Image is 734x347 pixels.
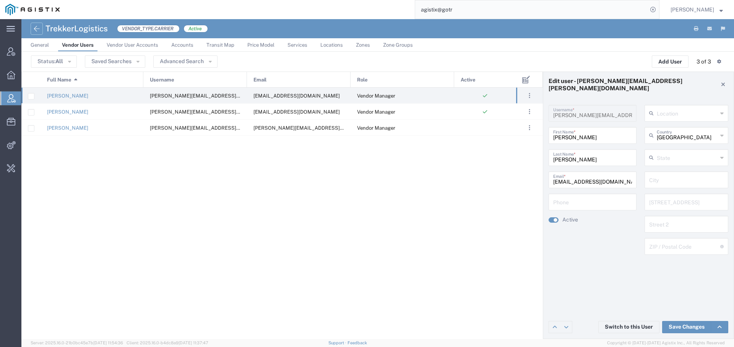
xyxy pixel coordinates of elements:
[47,72,71,88] span: Full Name
[150,125,319,131] span: laura.poveda@gotrekker.com
[320,42,343,48] span: Locations
[31,340,123,345] span: Server: 2025.16.0-21b0bc45e7b
[31,42,49,48] span: General
[117,25,180,33] span: VENDOR_TYPE.CARRIER
[107,42,158,48] span: Vendor User Accounts
[55,58,63,64] span: All
[524,106,535,117] button: ...
[247,42,274,48] span: Price Model
[287,42,307,48] span: Services
[529,107,530,116] span: . . .
[253,125,422,131] span: laura.poveda@gotrekker.com
[150,72,174,88] span: Username
[549,321,560,333] a: Edit previous row
[524,122,535,133] button: ...
[598,321,659,333] button: Switch to this User
[662,321,711,333] a: Save Changes
[357,109,395,115] span: Vendor Manager
[652,55,689,68] button: Add User
[45,19,108,38] h4: TrekkerLogistics
[529,123,530,132] span: . . .
[183,25,208,33] span: Active
[153,55,218,68] button: Advanced Search
[253,72,266,88] span: Email
[383,42,413,48] span: Zone Groups
[328,340,348,345] a: Support
[5,4,60,15] img: logo
[357,72,368,88] span: Role
[549,77,718,91] h4: Edit user - [PERSON_NAME][EMAIL_ADDRESS][PERSON_NAME][DOMAIN_NAME]
[357,93,395,99] span: Vendor Manager
[415,0,648,19] input: Search for shipment number, reference number
[150,109,319,115] span: matt.humphrey@gotrekker.com
[171,42,193,48] span: Accounts
[85,55,145,68] button: Saved Searches
[93,340,123,345] span: [DATE] 11:54:36
[560,321,572,333] a: Edit next row
[671,5,714,14] span: Abbie Wilkiemeyer
[47,109,88,115] a: [PERSON_NAME]
[150,93,319,99] span: chris.glasco@gotrekker.com
[357,125,395,131] span: Vendor Manager
[697,58,711,66] div: 3 of 3
[356,42,370,48] span: Zones
[31,55,77,68] button: Status:All
[607,340,725,346] span: Copyright © [DATE]-[DATE] Agistix Inc., All Rights Reserved
[179,340,208,345] span: [DATE] 11:37:47
[529,91,530,100] span: . . .
[206,42,234,48] span: Transit Map
[127,340,208,345] span: Client: 2025.16.0-b4dc8a9
[461,72,476,88] span: Active
[562,216,578,224] label: Active
[62,42,94,48] span: Vendor Users
[47,93,88,99] a: [PERSON_NAME]
[253,109,340,115] span: agistix@gotrekker.com
[524,90,535,101] button: ...
[47,125,88,131] a: [PERSON_NAME]
[348,340,367,345] a: Feedback
[670,5,723,14] button: [PERSON_NAME]
[253,93,340,99] span: agistix@gotrekker.com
